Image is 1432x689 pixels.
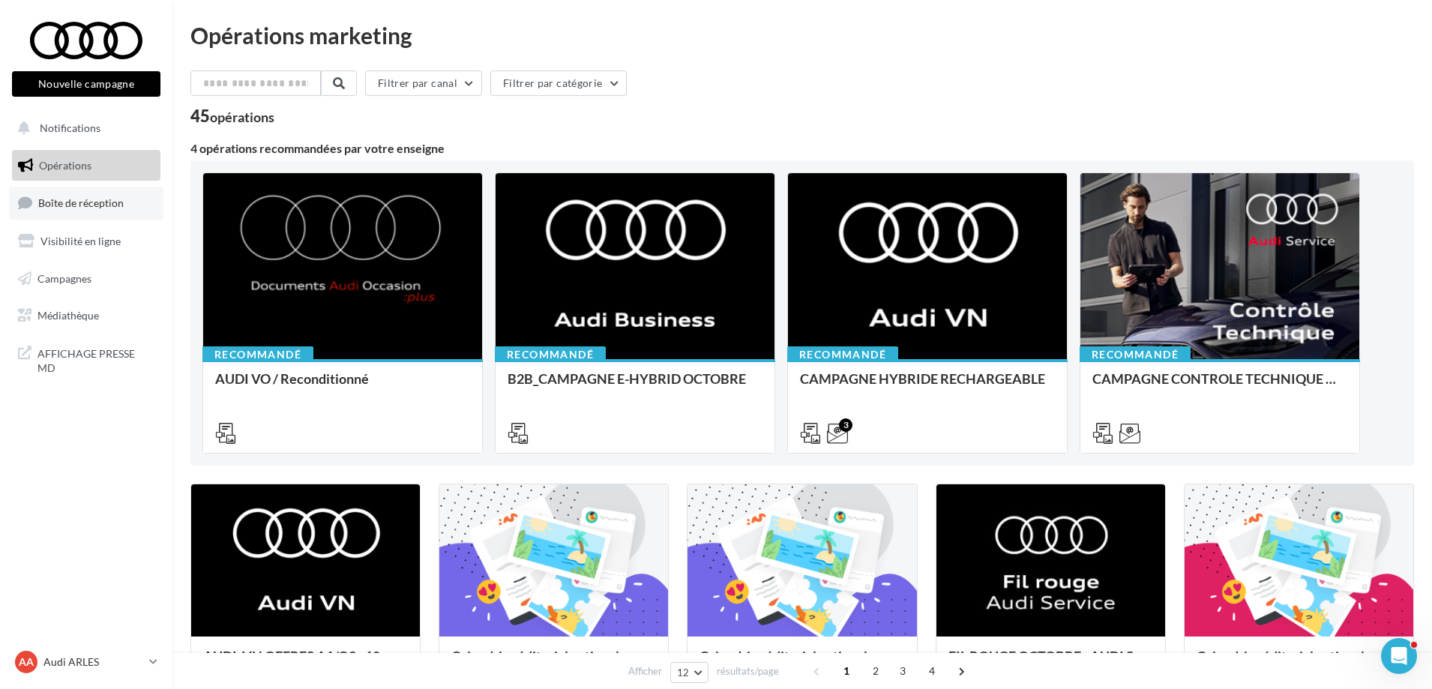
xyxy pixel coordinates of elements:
[37,271,91,284] span: Campagnes
[9,300,163,331] a: Médiathèque
[37,343,154,376] span: AFFICHAGE PRESSE MD
[834,659,858,683] span: 1
[839,418,852,432] div: 3
[40,121,100,134] span: Notifications
[40,235,121,247] span: Visibilité en ligne
[190,142,1414,154] div: 4 opérations recommandées par votre enseigne
[9,187,163,219] a: Boîte de réception
[9,226,163,257] a: Visibilité en ligne
[9,337,163,382] a: AFFICHAGE PRESSE MD
[9,112,157,144] button: Notifications
[1381,638,1417,674] iframe: Intercom live chat
[19,655,34,670] span: AA
[508,371,762,401] div: B2B_CAMPAGNE E-HYBRID OCTOBRE
[1092,371,1347,401] div: CAMPAGNE CONTROLE TECHNIQUE 25€ OCTOBRE
[190,108,274,124] div: 45
[9,150,163,181] a: Opérations
[451,649,656,679] div: Calendrier éditorial national : semaine du 06.10 au 12.10
[700,649,904,679] div: Calendrier éditorial national : semaine du 29.09 au 05.10
[628,664,662,679] span: Afficher
[495,346,606,363] div: Recommandé
[717,664,779,679] span: résultats/page
[190,24,1414,46] div: Opérations marketing
[920,659,944,683] span: 4
[39,159,91,172] span: Opérations
[210,110,274,124] div: opérations
[490,70,627,96] button: Filtrer par catégorie
[365,70,482,96] button: Filtrer par canal
[12,648,160,676] a: AA Audi ARLES
[787,346,898,363] div: Recommandé
[38,196,124,209] span: Boîte de réception
[12,71,160,97] button: Nouvelle campagne
[43,655,143,670] p: Audi ARLES
[215,371,470,401] div: AUDI VO / Reconditionné
[9,263,163,295] a: Campagnes
[1197,649,1401,679] div: Calendrier éditorial national : semaine du 22.09 au 28.09
[891,659,915,683] span: 3
[948,649,1153,679] div: FIL ROUGE OCTOBRE - AUDI SERVICE
[37,309,99,322] span: Médiathèque
[1080,346,1191,363] div: Recommandé
[800,371,1055,401] div: CAMPAGNE HYBRIDE RECHARGEABLE
[203,649,408,679] div: AUDI_VN OFFRES A1/Q2 - 10 au 31 octobre
[864,659,888,683] span: 2
[670,662,709,683] button: 12
[202,346,313,363] div: Recommandé
[677,667,690,679] span: 12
